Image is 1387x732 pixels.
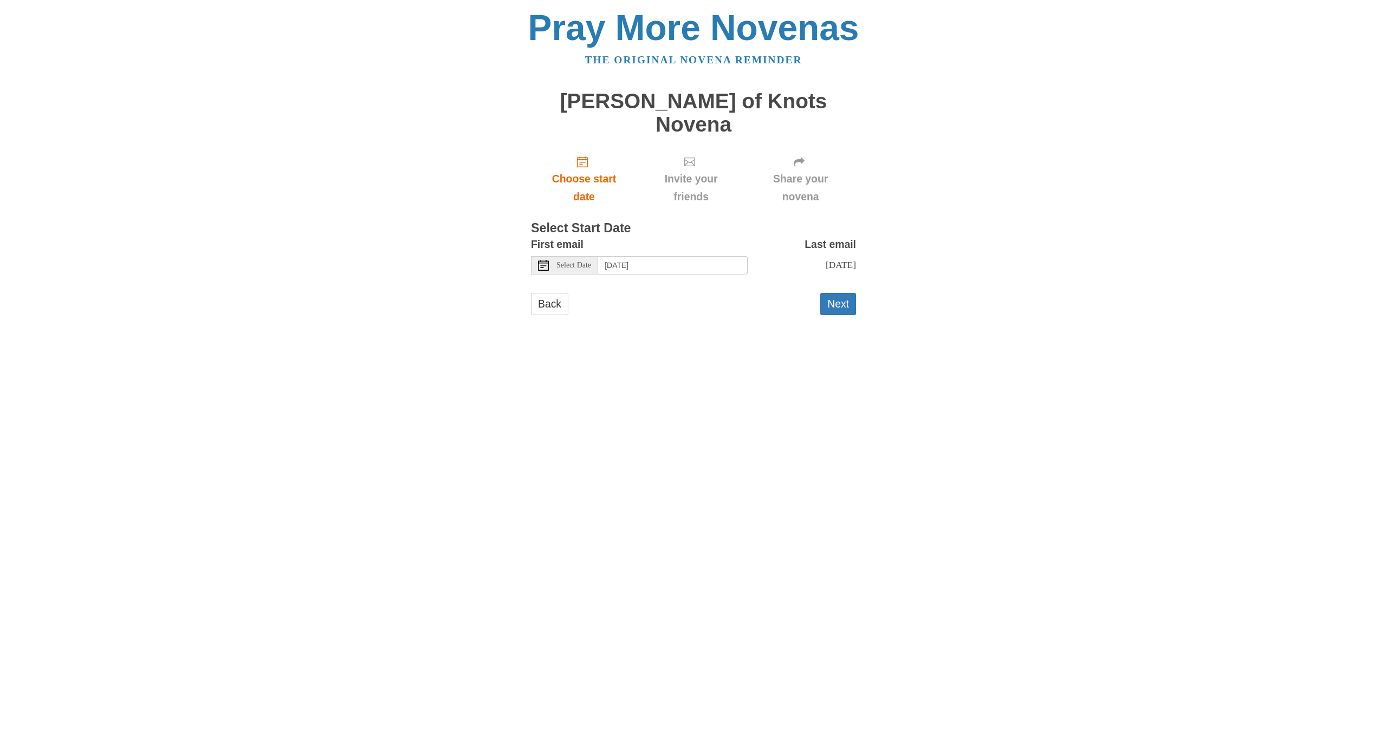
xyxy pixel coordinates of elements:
[531,90,856,136] h1: [PERSON_NAME] of Knots Novena
[542,170,626,206] span: Choose start date
[648,170,734,206] span: Invite your friends
[531,147,637,211] a: Choose start date
[528,8,859,48] a: Pray More Novenas
[826,259,856,270] span: [DATE]
[745,147,856,211] div: Click "Next" to confirm your start date first.
[531,236,584,253] label: First email
[585,54,802,66] a: The original novena reminder
[531,221,856,236] h3: Select Start Date
[820,293,856,315] button: Next
[556,262,591,269] span: Select Date
[637,147,745,211] div: Click "Next" to confirm your start date first.
[805,236,856,253] label: Last email
[531,293,568,315] a: Back
[756,170,845,206] span: Share your novena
